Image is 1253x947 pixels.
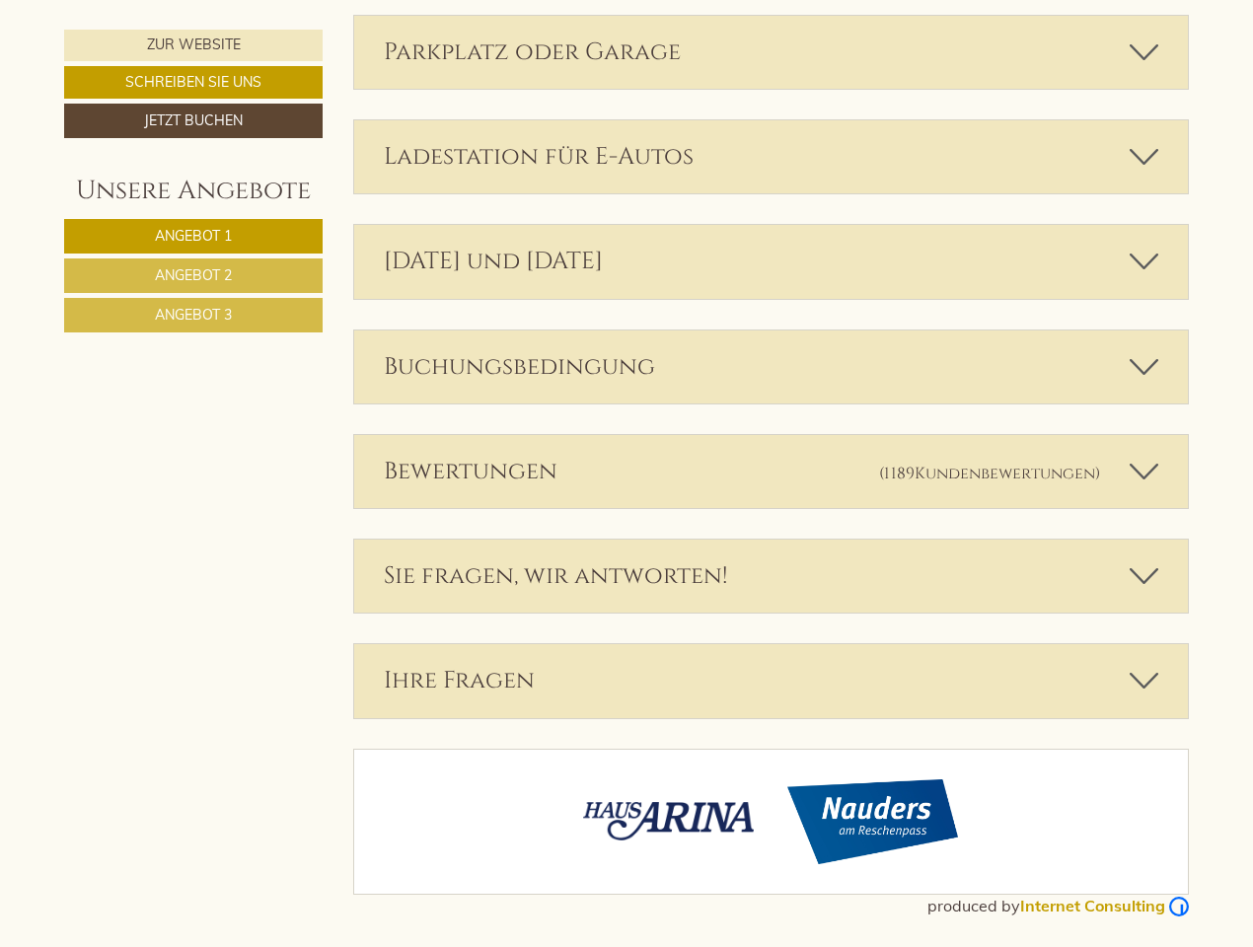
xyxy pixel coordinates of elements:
a: Schreiben Sie uns [64,66,323,99]
a: Internet Consulting [1020,896,1189,915]
a: Jetzt buchen [64,104,323,138]
div: Buchungsbedingung [354,330,1189,403]
div: [DATE] und [DATE] [354,225,1189,298]
span: Angebot 1 [155,227,232,245]
div: produced by [64,895,1189,917]
span: Angebot 2 [155,266,232,284]
div: Bewertungen [354,435,1189,508]
div: Parkplatz oder Garage [354,16,1189,89]
b: Internet Consulting [1020,896,1165,915]
img: Logo Internet Consulting [1169,897,1189,916]
div: Ladestation für E-Autos [354,120,1189,193]
div: Unsere Angebote [64,173,323,209]
div: Sie fragen, wir antworten! [354,540,1189,613]
span: Angebot 3 [155,306,232,324]
small: (1189 ) [879,463,1100,484]
a: Zur Website [64,30,323,61]
div: Ihre Fragen [354,644,1189,717]
span: Kundenbewertungen [915,463,1095,484]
